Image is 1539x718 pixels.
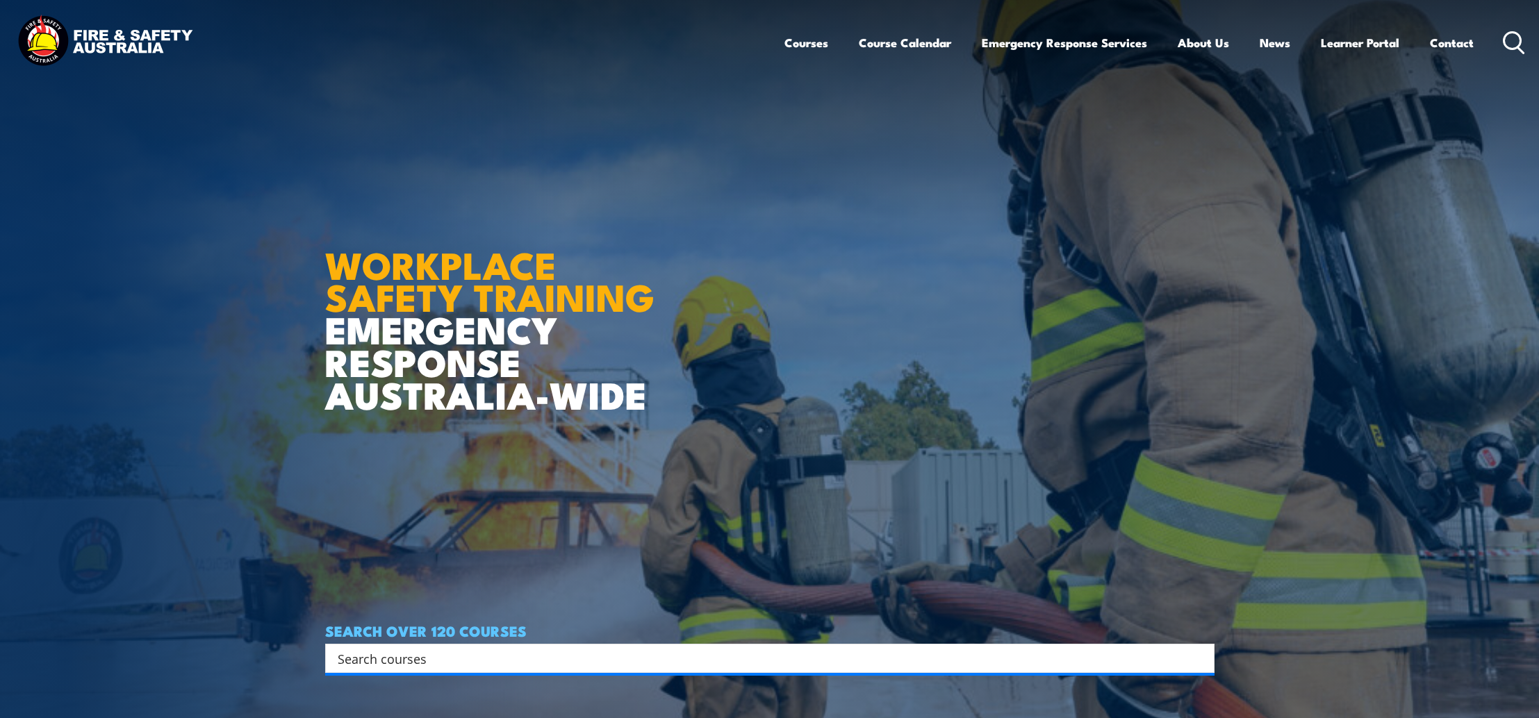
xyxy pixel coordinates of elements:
h1: EMERGENCY RESPONSE AUSTRALIA-WIDE [325,213,665,410]
a: Learner Portal [1321,24,1399,61]
form: Search form [340,649,1187,668]
button: Search magnifier button [1190,649,1210,668]
a: Emergency Response Services [982,24,1147,61]
a: News [1260,24,1290,61]
a: Course Calendar [859,24,951,61]
a: About Us [1178,24,1229,61]
strong: WORKPLACE SAFETY TRAINING [325,235,655,325]
a: Courses [784,24,828,61]
h4: SEARCH OVER 120 COURSES [325,623,1215,638]
a: Contact [1430,24,1474,61]
input: Search input [338,648,1184,669]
